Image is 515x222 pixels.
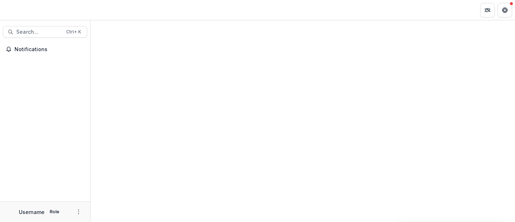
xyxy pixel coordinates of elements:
button: Get Help [498,3,512,17]
p: Username [19,208,45,216]
span: Search... [16,29,62,35]
span: Notifications [14,46,84,53]
div: Ctrl + K [65,28,83,36]
button: More [74,207,83,216]
button: Partners [480,3,495,17]
button: Search... [3,26,87,38]
button: Notifications [3,44,87,55]
p: Role [47,209,62,215]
